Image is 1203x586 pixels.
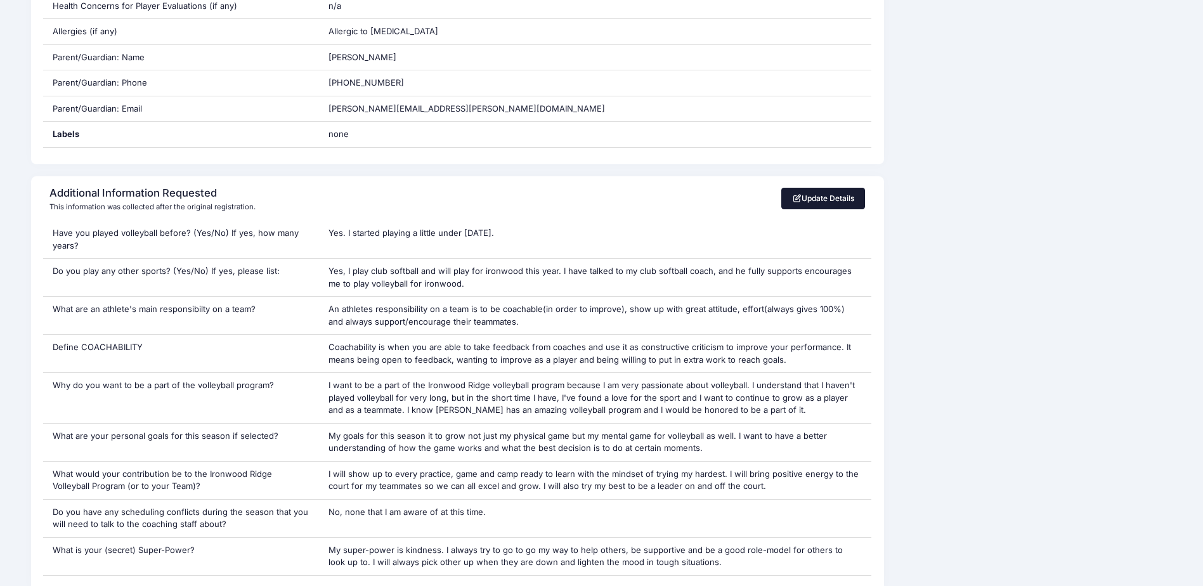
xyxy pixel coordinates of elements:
[43,538,319,575] div: What is your (secret) Super-Power?
[328,469,859,492] span: I will show up to every practice, game and camp ready to learn with the mindset of trying my hard...
[328,103,605,114] span: [PERSON_NAME][EMAIL_ADDRESS][PERSON_NAME][DOMAIN_NAME]
[43,259,319,296] div: Do you play any other sports? (Yes/No) If yes, please list:
[49,202,256,212] div: This information was collected after the original registration.
[328,545,843,568] span: My super-power is kindness. I always try to go to go my way to help others, be supportive and be ...
[781,188,866,209] a: Update Details
[43,122,319,147] div: Labels
[328,304,845,327] span: An athletes responsibility on a team is to be coachable(in order to improve), show up with great ...
[328,431,827,453] span: My goals for this season it to grow not just my physical game but my mental game for volleyball a...
[43,462,319,499] div: What would your contribution be to the Ironwood Ridge Volleyball Program (or to your Team)?
[328,1,341,11] span: n/a
[328,77,404,88] span: [PHONE_NUMBER]
[43,96,319,122] div: Parent/Guardian: Email
[328,228,494,238] span: Yes. I started playing a little under [DATE].
[43,19,319,44] div: Allergies (if any)
[328,26,438,36] span: Allergic to [MEDICAL_DATA]
[328,380,855,415] span: I want to be a part of the Ironwood Ridge volleyball program because I am very passionate about v...
[43,45,319,70] div: Parent/Guardian: Name
[328,266,852,289] span: Yes, I play club softball and will play for ironwood this year. I have talked to my club softball...
[43,424,319,461] div: What are your personal goals for this season if selected?
[328,128,487,141] span: none
[43,335,319,372] div: Define COACHABILITY
[328,52,396,62] span: [PERSON_NAME]
[328,507,486,517] span: No, none that I am aware of at this time.
[43,373,319,423] div: Why do you want to be a part of the volleyball program?
[43,70,319,96] div: Parent/Guardian: Phone
[328,342,851,365] span: Coachability is when you are able to take feedback from coaches and use it as constructive critic...
[43,221,319,258] div: Have you played volleyball before? (Yes/No) If yes, how many years?
[43,297,319,334] div: What are an athlete's main responsibilty on a team?
[43,500,319,537] div: Do you have any scheduling conflicts during the season that you will need to talk to the coaching...
[49,187,252,200] h4: Additional Information Requested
